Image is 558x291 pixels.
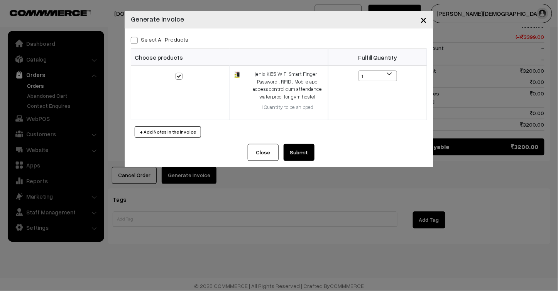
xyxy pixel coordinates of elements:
label: Select all Products [131,35,188,43]
div: 1 Quantity to be shipped [251,104,323,111]
button: Submit [284,144,315,161]
img: 17048700309701K155-smart-tuya-wifi-biometric-access-control.jpg [235,72,240,78]
span: 1 [358,70,397,81]
th: Fulfill Quantity [328,49,427,66]
span: 1 [359,71,397,82]
div: jenix K155 WiFi Smart Finger , Password , RFID , Mobile app access control cum attendance waterpr... [251,70,323,100]
th: Choose products [131,49,328,66]
button: Close [414,8,433,32]
span: × [421,12,427,27]
button: Close [248,144,279,161]
button: + Add Notes in the Invoice [135,126,201,138]
h4: Generate Invoice [131,14,184,24]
